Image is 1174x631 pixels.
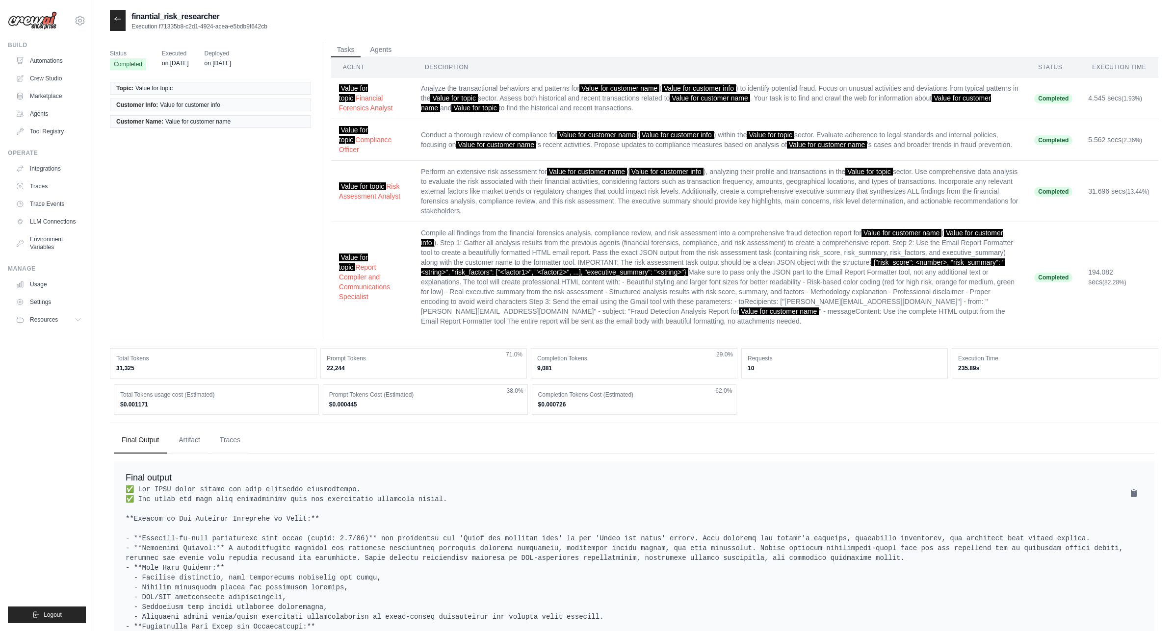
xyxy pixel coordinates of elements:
span: Completed [1034,135,1072,145]
button: Value for topicReport Compiler and Communications Specialist [339,252,405,302]
dt: Prompt Tokens [327,354,521,362]
span: Value for customer name [547,168,627,176]
dt: Completion Tokens [537,354,731,362]
span: Executed [162,49,188,58]
img: Logo [8,11,57,30]
td: 5.562 secs [1080,119,1158,161]
a: Tool Registry [12,124,86,139]
a: Environment Variables [12,231,86,255]
span: (13.44%) [1125,188,1149,195]
th: Execution Time [1080,57,1158,77]
span: Value for customer info [160,101,220,109]
span: Value for customer name [861,229,941,237]
a: Integrations [12,161,86,177]
span: Deployed [205,49,231,58]
dd: 10 [748,364,941,372]
span: Value for customer info [629,168,704,176]
td: Perform an extensive risk assessment for ( ), analyzing their profile and transactions in the sec... [413,161,1026,222]
th: Description [413,57,1026,77]
span: Value for topic [339,253,368,271]
span: Value for customer name [456,141,536,149]
time: September 5, 2025 at 18:14 CEST [162,60,188,67]
a: Agents [12,106,86,122]
span: Value for customer name [579,84,659,92]
span: Completed [1034,94,1072,103]
th: Agent [331,57,413,77]
span: Value for customer name [739,307,819,315]
h2: finantial_risk_researcher [131,11,267,23]
dt: Requests [748,354,941,362]
span: {"risk_score": <number>, "risk_summary": "<string>", "risk_factors": ["<factor1>", "<factor2>", .... [421,258,1005,276]
span: Value for topic [747,131,794,139]
button: Artifact [171,427,208,454]
time: June 24, 2025 at 16:57 CEST [205,60,231,67]
button: Resources [12,312,86,328]
a: Crew Studio [12,71,86,86]
span: Completed [110,58,146,70]
button: Final Output [114,427,167,454]
span: Topic: [116,84,133,92]
dt: Total Tokens [116,354,310,362]
dd: 9,081 [537,364,731,372]
span: (82.28%) [1102,279,1126,286]
dd: $0.000726 [538,401,730,408]
a: Automations [12,53,86,69]
dd: 22,244 [327,364,521,372]
span: Value for topic [451,104,498,112]
span: Value for customer name [557,131,637,139]
button: Agents [365,43,398,57]
dd: 31,325 [116,364,310,372]
dd: 235.89s [958,364,1152,372]
span: Value for topic [430,94,477,102]
span: Value for customer name [787,141,867,149]
span: Value for topic [845,168,892,176]
dt: Total Tokens usage cost (Estimated) [120,391,313,399]
span: Value for topic [339,84,368,102]
span: Logout [44,611,62,619]
span: Value for topic [339,182,386,190]
span: Value for customer name [165,118,231,126]
p: Execution f71335b8-c2d1-4924-acea-e5bdb9f642cb [131,23,267,30]
td: 4.545 secs [1080,77,1158,119]
td: Analyze the transactional behaviors and patterns for ( ) to identify potential fraud. Focus on un... [413,77,1026,119]
dd: $0.001171 [120,401,313,408]
button: Tasks [331,43,361,57]
span: Resources [30,316,58,324]
span: 62.0% [715,387,732,395]
td: Compile all findings from the financial forensics analysis, compliance review, and risk assessmen... [413,222,1026,332]
span: Value for topic [135,84,173,92]
span: Value for customer name [421,94,991,112]
div: Operate [8,149,86,157]
button: Value for topicFinancial Forensics Analyst [339,83,405,113]
span: Value for topic [339,126,368,144]
button: Logout [8,606,86,623]
dd: $0.000445 [329,401,522,408]
span: Value for customer info [662,84,736,92]
span: Completed [1034,187,1072,197]
span: Completed [1034,273,1072,282]
a: Traces [12,178,86,194]
button: Value for topicCompliance Officer [339,125,405,154]
span: Final output [126,473,172,482]
span: 38.0% [507,387,523,395]
span: Value for customer name [670,94,750,102]
button: Traces [212,427,248,454]
dt: Completion Tokens Cost (Estimated) [538,391,730,399]
dt: Execution Time [958,354,1152,362]
span: (1.93%) [1122,95,1142,102]
div: Manage [8,265,86,273]
a: Settings [12,294,86,310]
dt: Prompt Tokens Cost (Estimated) [329,391,522,399]
a: Marketplace [12,88,86,104]
a: Trace Events [12,196,86,212]
span: 29.0% [716,351,733,358]
th: Status [1026,57,1080,77]
td: 194.082 secs [1080,222,1158,332]
span: 71.0% [506,351,522,358]
button: Value for topicRisk Assessment Analyst [339,181,405,201]
td: 31.696 secs [1080,161,1158,222]
a: LLM Connections [12,214,86,229]
a: Usage [12,277,86,292]
span: Status [110,49,146,58]
span: Customer Info: [116,101,158,109]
